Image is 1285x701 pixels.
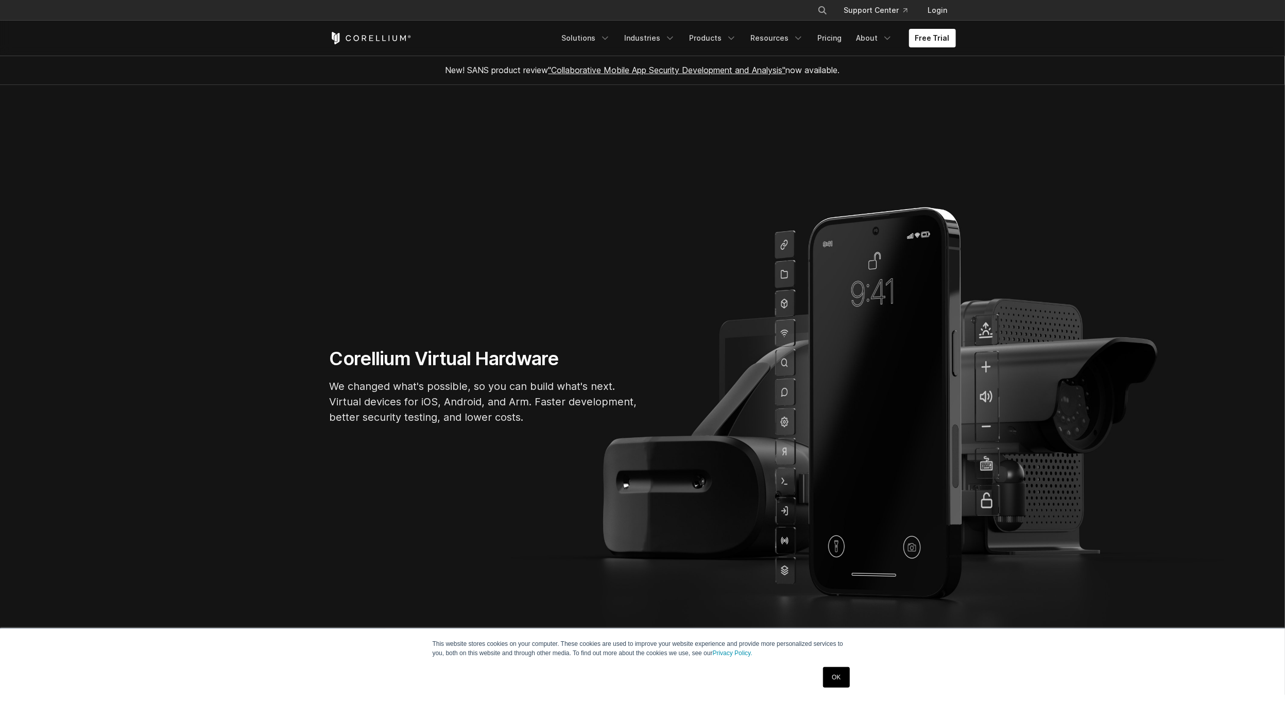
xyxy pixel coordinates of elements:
div: Navigation Menu [556,29,956,47]
a: Support Center [836,1,916,20]
a: Solutions [556,29,616,47]
a: Industries [619,29,681,47]
a: Login [920,1,956,20]
a: OK [823,667,849,688]
a: Pricing [812,29,848,47]
button: Search [813,1,832,20]
a: Resources [745,29,810,47]
span: New! SANS product review now available. [446,65,840,75]
a: About [850,29,899,47]
a: Corellium Home [330,32,412,44]
a: Privacy Policy. [713,649,752,657]
a: Products [683,29,743,47]
a: Free Trial [909,29,956,47]
div: Navigation Menu [805,1,956,20]
p: This website stores cookies on your computer. These cookies are used to improve your website expe... [433,639,853,658]
a: "Collaborative Mobile App Security Development and Analysis" [549,65,786,75]
p: We changed what's possible, so you can build what's next. Virtual devices for iOS, Android, and A... [330,379,639,425]
h1: Corellium Virtual Hardware [330,347,639,370]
